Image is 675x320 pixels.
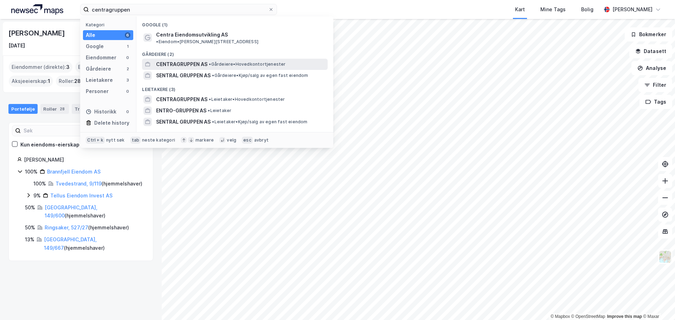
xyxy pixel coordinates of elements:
[25,235,34,244] div: 13%
[86,31,95,39] div: Alle
[56,181,102,187] a: Tvedestrand, 9/119
[209,97,211,102] span: •
[58,105,66,112] div: 28
[24,156,144,164] div: [PERSON_NAME]
[156,39,158,44] span: •
[86,76,113,84] div: Leietakere
[25,168,38,176] div: 100%
[136,17,333,29] div: Google (1)
[571,314,605,319] a: OpenStreetMap
[195,137,214,143] div: markere
[86,65,111,73] div: Gårdeiere
[72,104,120,114] div: Transaksjoner
[89,4,268,15] input: Søk på adresse, matrikkel, gårdeiere, leietakere eller personer
[33,191,41,200] div: 9%
[156,106,206,115] span: ENTRO-GRUPPEN AS
[658,250,672,263] img: Z
[142,137,175,143] div: neste kategori
[631,61,672,75] button: Analyse
[74,77,81,85] span: 28
[125,32,130,38] div: 6
[156,118,211,126] span: SENTRAL GRUPPEN AS
[136,46,333,59] div: Gårdeiere (2)
[227,137,236,143] div: velg
[48,77,50,85] span: 1
[56,179,142,188] div: ( hjemmelshaver )
[125,109,130,115] div: 0
[629,44,672,58] button: Datasett
[9,61,72,73] div: Eiendommer (direkte) :
[125,66,130,72] div: 2
[8,27,66,39] div: [PERSON_NAME]
[8,41,25,50] div: [DATE]
[209,61,285,67] span: Gårdeiere • Hovedkontortjenester
[9,76,53,87] div: Aksjeeierskap :
[125,44,130,49] div: 1
[86,22,133,27] div: Kategori
[8,104,38,114] div: Portefølje
[254,137,269,143] div: avbryt
[551,314,570,319] a: Mapbox
[130,137,141,144] div: tab
[212,119,307,125] span: Leietaker • Kjøp/salg av egen fast eiendom
[640,286,675,320] iframe: Chat Widget
[86,107,116,116] div: Historikk
[20,141,79,149] div: Kun eiendoms-eierskap
[607,314,642,319] a: Improve this map
[125,77,130,83] div: 3
[209,97,285,102] span: Leietaker • Hovedkontortjenester
[540,5,566,14] div: Mine Tags
[44,235,144,252] div: ( hjemmelshaver )
[125,89,130,94] div: 0
[208,108,231,113] span: Leietaker
[47,169,101,175] a: Brannfjell Eiendom AS
[25,203,35,212] div: 50%
[50,192,112,198] a: Tellus Eiendom Invest AS
[625,27,672,41] button: Bokmerker
[86,87,109,96] div: Personer
[242,137,253,144] div: esc
[45,224,88,230] a: Ringsaker, 527/27
[33,179,46,188] div: 100%
[75,61,146,73] div: Eiendommer (Indirekte) :
[125,55,130,60] div: 0
[44,236,97,251] a: [GEOGRAPHIC_DATA], 149/667
[45,203,144,220] div: ( hjemmelshaver )
[40,104,69,114] div: Roller
[11,4,63,15] img: logo.a4113a55bc3d86da70a041830d287a7e.svg
[56,76,84,87] div: Roller :
[106,137,125,143] div: nytt søk
[94,119,129,127] div: Delete history
[209,61,211,67] span: •
[612,5,652,14] div: [PERSON_NAME]
[86,42,104,51] div: Google
[212,119,214,124] span: •
[212,73,214,78] span: •
[156,71,211,80] span: SENTRAL GRUPPEN AS
[581,5,593,14] div: Bolig
[25,223,35,232] div: 50%
[66,63,70,71] span: 3
[156,39,258,45] span: Eiendom • [PERSON_NAME][STREET_ADDRESS]
[639,95,672,109] button: Tags
[208,108,210,113] span: •
[156,31,228,39] span: Centra Eiendomsutvikling AS
[515,5,525,14] div: Kart
[136,81,333,94] div: Leietakere (3)
[156,95,207,104] span: CENTRAGRUPPEN AS
[45,204,97,219] a: [GEOGRAPHIC_DATA], 149/600
[156,60,207,68] span: CENTRAGRUPPEN AS
[86,53,116,62] div: Eiendommer
[638,78,672,92] button: Filter
[212,73,308,78] span: Gårdeiere • Kjøp/salg av egen fast eiendom
[21,125,98,136] input: Søk
[86,137,105,144] div: Ctrl + k
[45,223,129,232] div: ( hjemmelshaver )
